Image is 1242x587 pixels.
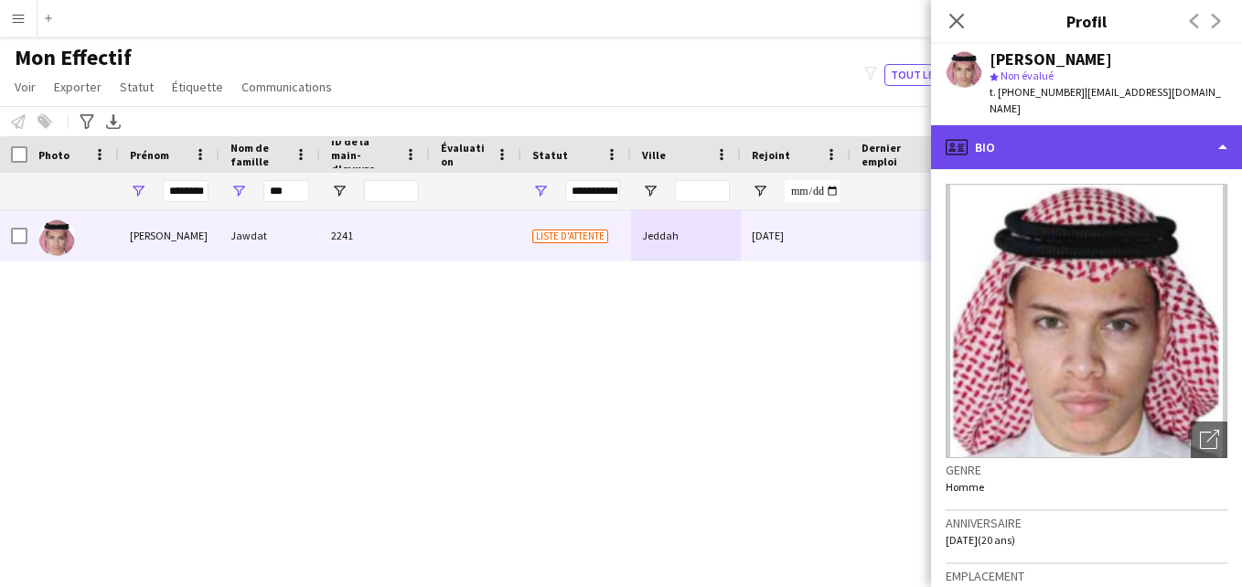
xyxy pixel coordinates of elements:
[1001,69,1054,82] span: Non évalué
[119,210,219,261] div: [PERSON_NAME]
[234,75,339,99] a: Communications
[163,180,209,202] input: Prénom Entrée de filtre
[219,210,320,261] div: Jawdat
[1191,422,1227,458] div: Ouvrir les photos pop-in
[441,141,488,168] span: Évaluation
[931,125,1242,169] div: Bio
[532,148,568,162] span: Statut
[364,180,419,202] input: ID de la main-d'œuvre Entrée de filtre
[642,148,666,162] span: Ville
[785,180,840,202] input: Rejoint Entrée de filtre
[15,79,36,95] span: Voir
[862,141,927,168] span: Dernier emploi
[320,210,430,261] div: 2241
[931,9,1242,33] h3: Profil
[752,148,790,162] span: Rejoint
[946,184,1227,458] img: Avatar ou photo de l'équipe
[990,51,1112,68] div: [PERSON_NAME]
[532,229,608,243] span: Liste d'attente
[7,75,43,99] a: Voir
[752,183,768,199] button: Ouvrir le menu de filtre
[946,462,1227,478] h3: Genre
[331,183,348,199] button: Ouvrir le menu de filtre
[946,533,1015,547] span: [DATE] (20 ans)
[54,79,102,95] span: Exporter
[741,210,851,261] div: [DATE]
[230,141,287,168] span: Nom de famille
[532,183,549,199] button: Ouvrir le menu de filtre
[990,85,1085,99] span: t. [PHONE_NUMBER]
[165,75,230,99] a: Étiquette
[990,85,1221,115] span: | [EMAIL_ADDRESS][DOMAIN_NAME]
[642,183,658,199] button: Ouvrir le menu de filtre
[76,111,98,133] app-action-btn: Filtres avancés
[631,210,741,261] div: Jeddah
[38,219,75,256] img: Abdullah Jawdat
[946,480,984,494] span: Homme
[331,134,397,176] span: ID de la main-d'œuvre
[884,64,1007,86] button: Tout le monde2,340
[112,75,161,99] a: Statut
[946,568,1227,584] h3: Emplacement
[130,148,169,162] span: Prénom
[38,148,70,162] span: Photo
[102,111,124,133] app-action-btn: Exporter en XLSX
[172,79,223,95] span: Étiquette
[675,180,730,202] input: Ville Entrée de filtre
[15,44,132,71] span: Mon Effectif
[120,79,154,95] span: Statut
[241,79,332,95] span: Communications
[230,183,247,199] button: Ouvrir le menu de filtre
[130,183,146,199] button: Ouvrir le menu de filtre
[47,75,109,99] a: Exporter
[263,180,309,202] input: Nom de famille Entrée de filtre
[946,515,1227,531] h3: Anniversaire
